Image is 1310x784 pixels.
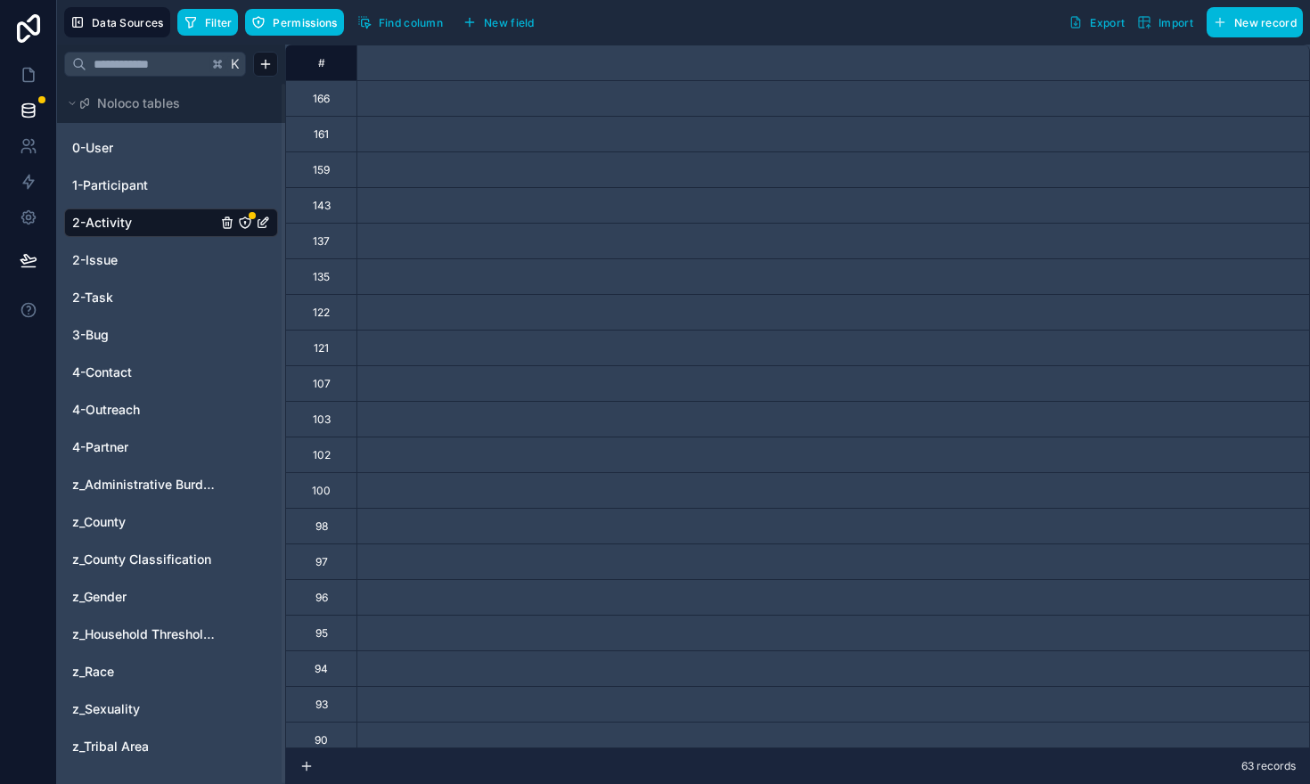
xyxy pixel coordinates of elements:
a: 2-Activity [72,214,217,232]
div: 94 [315,662,328,676]
button: New record [1207,7,1303,37]
span: Find column [379,16,443,29]
span: 4-Outreach [72,401,140,419]
span: New field [484,16,535,29]
div: # [299,56,343,69]
span: Filter [205,16,233,29]
span: Export [1090,16,1125,29]
span: 4-Contact [72,363,132,381]
div: 1-Participant [64,171,278,200]
span: Permissions [273,16,337,29]
a: 3-Bug [72,326,217,344]
span: 1-Participant [72,176,148,194]
span: New record [1234,16,1297,29]
div: 4-Outreach [64,396,278,424]
span: 2-Issue [72,251,118,269]
button: New field [456,9,541,36]
button: Find column [351,9,449,36]
button: Export [1062,7,1131,37]
span: z_County [72,513,126,531]
span: Import [1159,16,1193,29]
div: 103 [313,412,331,427]
a: 0-User [72,139,217,157]
span: z_Sexuality [72,700,140,718]
a: 4-Outreach [72,401,217,419]
div: z_Administrative Burden [64,470,278,499]
span: Noloco tables [97,94,180,112]
div: 3-Bug [64,321,278,349]
div: 0-User [64,134,278,162]
div: 97 [315,555,328,569]
a: 4-Contact [72,363,217,381]
a: z_Tribal Area [72,738,217,755]
div: 107 [313,377,331,391]
a: 2-Task [72,289,217,306]
div: 135 [313,270,330,284]
div: 90 [315,733,328,747]
div: 161 [314,127,329,142]
div: 95 [315,626,328,641]
a: 1-Participant [72,176,217,194]
span: 3-Bug [72,326,109,344]
div: 102 [313,448,331,462]
div: z_County [64,508,278,536]
div: 96 [315,591,328,605]
button: Noloco tables [64,91,267,116]
div: z_Tribal Area [64,732,278,761]
span: 63 records [1241,759,1296,773]
div: 93 [315,698,328,712]
a: z_County Classification [72,551,217,568]
button: Import [1131,7,1199,37]
a: z_County [72,513,217,531]
span: 4-Partner [72,438,128,456]
span: 2-Task [72,289,113,306]
span: z_Race [72,663,114,681]
div: 121 [314,341,329,355]
div: z_County Classification [64,545,278,574]
a: 4-Partner [72,438,217,456]
div: z_Household Thresholds [64,620,278,649]
div: 137 [313,234,330,249]
a: z_Sexuality [72,700,217,718]
div: 4-Partner [64,433,278,461]
div: z_Sexuality [64,695,278,723]
div: 122 [313,306,330,320]
div: 2-Issue [64,246,278,274]
span: Data Sources [92,16,164,29]
a: z_Household Thresholds [72,625,217,643]
div: 2-Activity [64,208,278,237]
span: K [229,58,242,70]
div: 159 [313,163,330,177]
span: z_Gender [72,588,127,606]
span: 0-User [72,139,113,157]
a: z_Gender [72,588,217,606]
a: New record [1199,7,1303,37]
button: Permissions [245,9,343,36]
div: 98 [315,519,328,534]
a: 2-Issue [72,251,217,269]
div: 143 [313,199,331,213]
div: 166 [313,92,330,106]
div: z_Race [64,657,278,686]
button: Data Sources [64,7,170,37]
a: z_Administrative Burden [72,476,217,494]
div: z_Gender [64,583,278,611]
div: 2-Task [64,283,278,312]
span: 2-Activity [72,214,132,232]
button: Filter [177,9,239,36]
span: z_Tribal Area [72,738,149,755]
div: 100 [312,484,331,498]
span: z_County Classification [72,551,211,568]
a: Permissions [245,9,350,36]
div: 4-Contact [64,358,278,387]
a: z_Race [72,663,217,681]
